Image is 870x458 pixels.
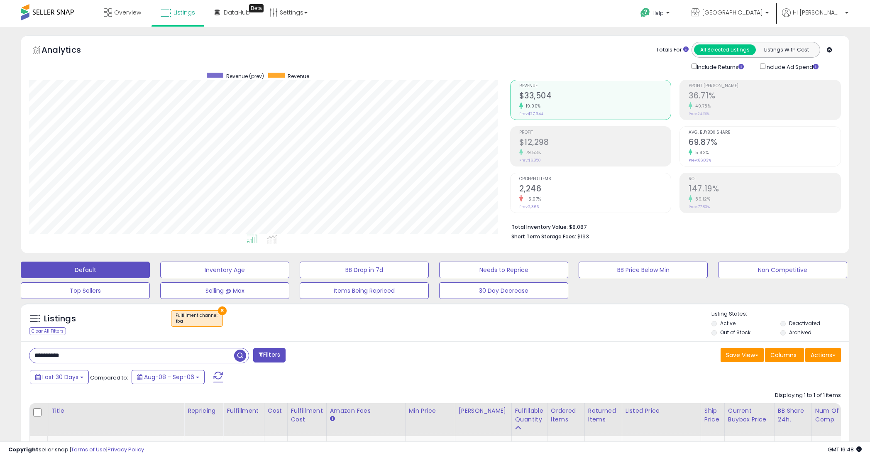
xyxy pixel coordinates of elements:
div: Displaying 1 to 1 of 1 items [775,392,841,399]
span: Last 30 Days [42,373,78,381]
div: Fulfillment [227,407,260,415]
span: Listings [174,8,195,17]
a: Help [634,1,678,27]
div: fba [176,318,218,324]
button: Listings With Cost [755,44,817,55]
i: Get Help [640,7,650,18]
span: DataHub [224,8,250,17]
small: 89.12% [692,196,710,202]
small: 79.53% [523,149,541,156]
button: × [218,306,227,315]
h2: 2,246 [519,184,671,195]
div: Ordered Items [551,407,581,424]
div: Fulfillment Cost [291,407,323,424]
h5: Listings [44,313,76,325]
div: Include Ad Spend [754,62,832,71]
small: Prev: 66.03% [689,158,711,163]
a: Privacy Policy [108,446,144,453]
span: Avg. Buybox Share [689,130,841,135]
div: Returned Items [588,407,618,424]
label: Deactivated [789,320,820,327]
button: 30 Day Decrease [439,282,568,299]
b: Short Term Storage Fees: [511,233,576,240]
div: Totals For [656,46,689,54]
span: Hi [PERSON_NAME] [793,8,843,17]
button: Actions [805,348,841,362]
div: BB Share 24h. [778,407,808,424]
small: 5.82% [692,149,709,156]
span: Revenue [288,73,309,80]
div: seller snap | | [8,446,144,454]
span: Ordered Items [519,177,671,181]
strong: Copyright [8,446,39,453]
span: [GEOGRAPHIC_DATA] [702,8,763,17]
button: BB Drop in 7d [300,262,429,278]
span: Overview [114,8,141,17]
button: Last 30 Days [30,370,89,384]
div: Tooltip anchor [249,4,264,12]
label: Out of Stock [720,329,750,336]
small: Prev: $27,944 [519,111,543,116]
div: Clear All Filters [29,327,66,335]
h2: 36.71% [689,91,841,102]
span: $193 [577,233,589,240]
small: Prev: 77.83% [689,204,710,209]
div: Min Price [409,407,452,415]
span: Help [652,10,664,17]
div: Current Buybox Price [728,407,771,424]
div: Ship Price [704,407,721,424]
button: Filters [253,348,286,362]
span: Profit [519,130,671,135]
span: Revenue [519,84,671,88]
button: Columns [765,348,804,362]
small: -5.07% [523,196,541,202]
button: All Selected Listings [694,44,756,55]
div: Amazon Fees [330,407,402,415]
p: Listing States: [711,310,849,318]
div: Cost [268,407,284,415]
button: Selling @ Max [160,282,289,299]
h2: 69.87% [689,137,841,149]
button: Top Sellers [21,282,150,299]
div: Title [51,407,181,415]
b: Total Inventory Value: [511,223,568,230]
div: [PERSON_NAME] [459,407,508,415]
small: Prev: 24.51% [689,111,709,116]
small: 19.90% [523,103,541,109]
span: 2025-10-7 16:48 GMT [828,446,862,453]
button: Non Competitive [718,262,847,278]
small: Amazon Fees. [330,415,335,423]
label: Archived [789,329,811,336]
span: ROI [689,177,841,181]
label: Active [720,320,736,327]
li: $8,087 [511,221,835,231]
h2: 147.19% [689,184,841,195]
button: Inventory Age [160,262,289,278]
button: Default [21,262,150,278]
span: Columns [770,351,797,359]
button: BB Price Below Min [579,262,708,278]
h5: Analytics [42,44,97,58]
a: Terms of Use [71,446,106,453]
h2: $12,298 [519,137,671,149]
h2: $33,504 [519,91,671,102]
div: Repricing [188,407,220,415]
span: Aug-08 - Sep-06 [144,373,194,381]
button: Items Being Repriced [300,282,429,299]
button: Save View [721,348,764,362]
button: Aug-08 - Sep-06 [132,370,205,384]
a: Hi [PERSON_NAME] [782,8,848,27]
div: Listed Price [626,407,697,415]
div: Num of Comp. [815,407,846,424]
small: Prev: 2,366 [519,204,539,209]
small: 49.78% [692,103,711,109]
span: Compared to: [90,374,128,382]
div: Fulfillable Quantity [515,407,544,424]
span: Revenue (prev) [226,73,264,80]
div: Include Returns [685,62,754,71]
span: Fulfillment channel : [176,312,218,325]
button: Needs to Reprice [439,262,568,278]
span: Profit [PERSON_NAME] [689,84,841,88]
small: Prev: $6,850 [519,158,541,163]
